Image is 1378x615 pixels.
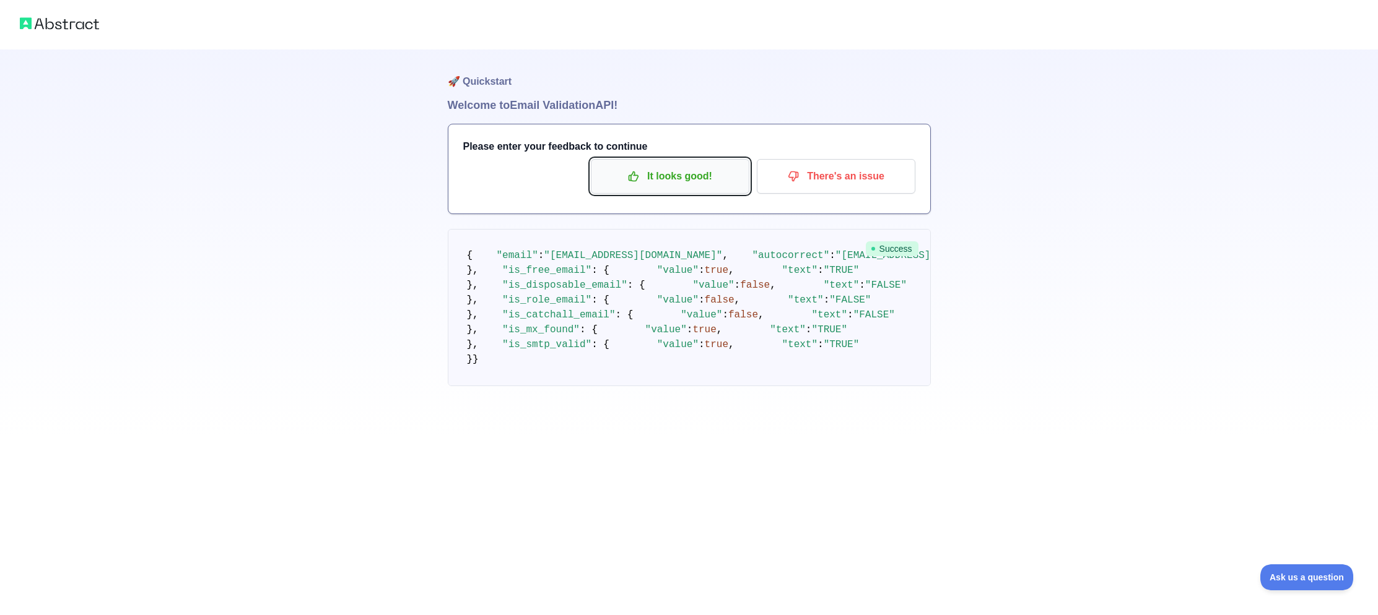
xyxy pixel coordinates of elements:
[824,295,830,306] span: :
[657,295,699,306] span: "value"
[699,295,705,306] span: :
[835,250,1014,261] span: "[EMAIL_ADDRESS][DOMAIN_NAME]"
[699,339,705,350] span: :
[591,159,749,194] button: It looks good!
[728,265,735,276] span: ,
[818,339,824,350] span: :
[829,295,871,306] span: "FALSE"
[735,295,741,306] span: ,
[705,295,735,306] span: false
[645,324,687,335] span: "value"
[782,339,818,350] span: "text"
[20,15,99,32] img: Abstract logo
[770,324,806,335] span: "text"
[722,309,728,320] span: :
[824,265,860,276] span: "TRUE"
[616,309,634,320] span: : {
[657,339,699,350] span: "value"
[758,309,764,320] span: ,
[770,280,776,291] span: ,
[806,324,812,335] span: :
[448,97,931,114] h1: Welcome to Email Validation API!
[847,309,853,320] span: :
[502,280,627,291] span: "is_disposable_email"
[705,339,728,350] span: true
[502,309,615,320] span: "is_catchall_email"
[591,295,609,306] span: : {
[699,265,705,276] span: :
[705,265,728,276] span: true
[497,250,538,261] span: "email"
[728,339,735,350] span: ,
[811,324,847,335] span: "TRUE"
[591,265,609,276] span: : {
[502,265,591,276] span: "is_free_email"
[818,265,824,276] span: :
[687,324,693,335] span: :
[448,49,931,97] h1: 🚀 Quickstart
[692,324,716,335] span: true
[538,250,544,261] span: :
[757,159,915,194] button: There's an issue
[681,309,722,320] span: "value"
[811,309,847,320] span: "text"
[728,309,758,320] span: false
[866,241,918,256] span: Success
[824,339,860,350] span: "TRUE"
[824,280,860,291] span: "text"
[657,265,699,276] span: "value"
[463,139,915,154] h3: Please enter your feedback to continue
[752,250,829,261] span: "autocorrect"
[859,280,865,291] span: :
[782,265,818,276] span: "text"
[600,166,740,187] p: It looks good!
[502,295,591,306] span: "is_role_email"
[591,339,609,350] span: : {
[717,324,723,335] span: ,
[580,324,598,335] span: : {
[467,250,473,261] span: {
[692,280,734,291] span: "value"
[722,250,728,261] span: ,
[735,280,741,291] span: :
[788,295,824,306] span: "text"
[829,250,835,261] span: :
[740,280,770,291] span: false
[766,166,906,187] p: There's an issue
[853,309,895,320] span: "FALSE"
[865,280,907,291] span: "FALSE"
[1260,564,1353,590] iframe: Toggle Customer Support
[502,324,580,335] span: "is_mx_found"
[627,280,645,291] span: : {
[544,250,722,261] span: "[EMAIL_ADDRESS][DOMAIN_NAME]"
[502,339,591,350] span: "is_smtp_valid"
